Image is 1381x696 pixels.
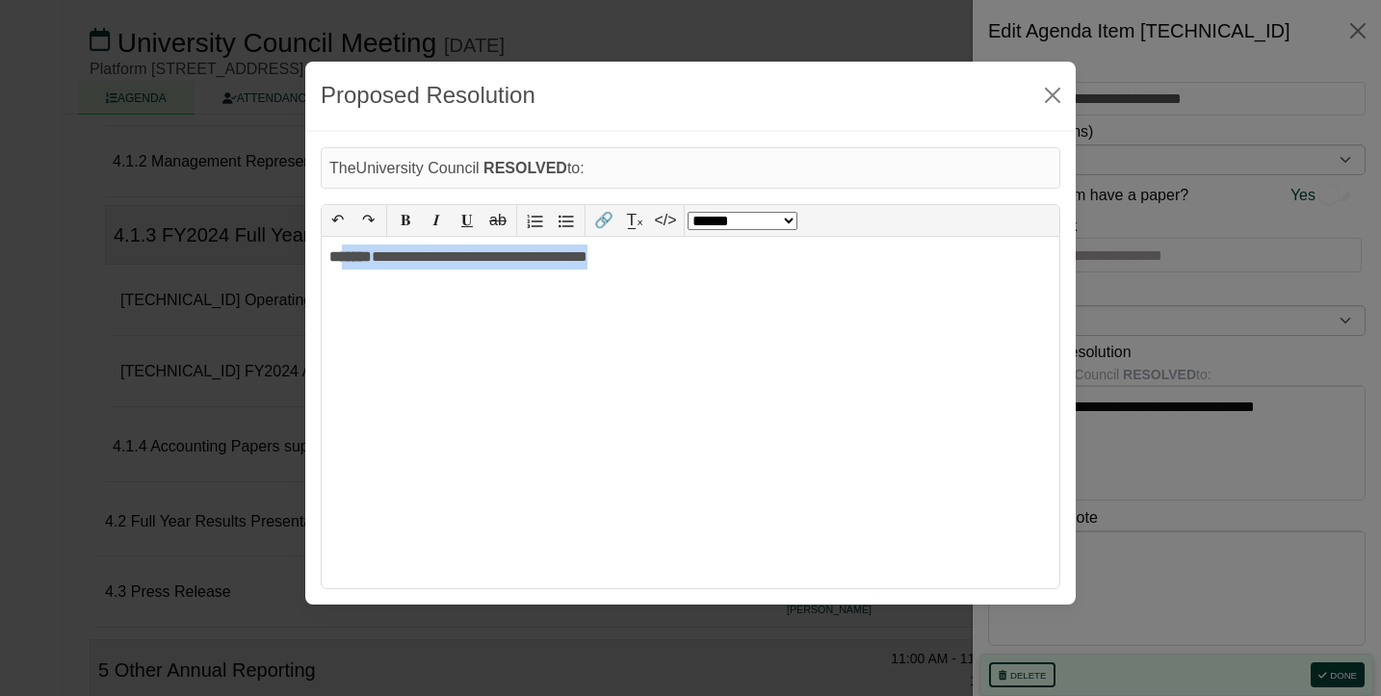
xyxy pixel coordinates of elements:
[520,205,551,236] button: Numbered list
[650,205,681,236] button: </>
[483,160,567,176] b: RESOLVED
[321,77,535,114] div: Proposed Resolution
[390,205,421,236] button: 𝐁
[322,205,352,236] button: ↶
[352,205,383,236] button: ↷
[452,205,482,236] button: 𝐔
[461,212,473,228] span: 𝐔
[321,147,1060,190] div: The University Council to:
[489,212,507,228] s: ab
[619,205,650,236] button: T̲ₓ
[482,205,513,236] button: ab
[1037,80,1068,111] button: Close
[421,205,452,236] button: 𝑰
[551,205,582,236] button: Bullet list
[588,205,619,236] button: 🔗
